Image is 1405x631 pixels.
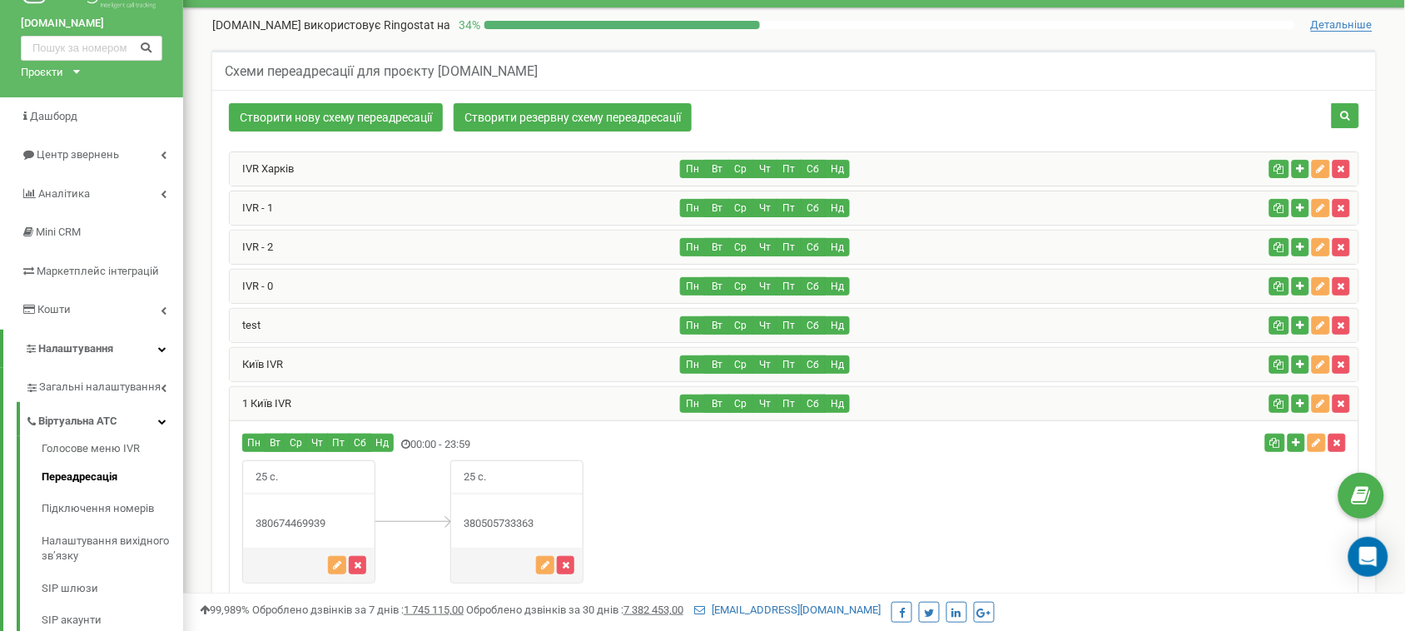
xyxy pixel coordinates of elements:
[230,241,273,253] a: IVR - 2
[230,434,982,456] div: 00:00 - 23:59
[801,395,826,413] button: Сб
[704,277,729,296] button: Вт
[252,604,464,616] span: Оброблено дзвінків за 7 днів :
[37,303,71,315] span: Кошти
[451,461,499,494] span: 25 с.
[327,434,350,452] button: Пт
[704,395,729,413] button: Вт
[704,355,729,374] button: Вт
[801,316,826,335] button: Сб
[451,516,583,532] div: 380505733363
[30,110,77,122] span: Дашборд
[304,18,450,32] span: використовує Ringostat на
[306,434,328,452] button: Чт
[728,355,753,374] button: Ср
[230,280,273,292] a: IVR - 0
[1332,103,1359,128] button: Пошук схеми переадресації
[704,160,729,178] button: Вт
[825,277,850,296] button: Нд
[777,355,802,374] button: Пт
[466,604,683,616] span: Оброблено дзвінків за 30 днів :
[230,319,261,331] a: test
[825,238,850,256] button: Нд
[752,316,777,335] button: Чт
[225,64,538,79] h5: Схеми переадресації для проєкту [DOMAIN_NAME]
[38,414,117,430] span: Віртуальна АТС
[801,238,826,256] button: Сб
[801,355,826,374] button: Сб
[243,461,290,494] span: 25 с.
[242,434,266,452] button: Пн
[752,160,777,178] button: Чт
[777,395,802,413] button: Пт
[230,358,283,370] a: Київ IVR
[704,316,729,335] button: Вт
[680,395,705,413] button: Пн
[42,493,183,525] a: Підключення номерів
[38,187,90,200] span: Аналiтика
[37,148,119,161] span: Центр звернень
[265,434,285,452] button: Вт
[825,395,850,413] button: Нд
[21,65,63,81] div: Проєкти
[680,277,705,296] button: Пн
[777,199,802,217] button: Пт
[42,573,183,605] a: SIP шлюзи
[728,316,753,335] button: Ср
[752,395,777,413] button: Чт
[1348,537,1388,577] div: Open Intercom Messenger
[801,199,826,217] button: Сб
[450,17,484,33] p: 34 %
[752,355,777,374] button: Чт
[230,397,291,410] a: 1 Київ IVR
[728,277,753,296] button: Ср
[680,238,705,256] button: Пн
[704,199,729,217] button: Вт
[680,316,705,335] button: Пн
[680,199,705,217] button: Пн
[777,238,802,256] button: Пт
[825,355,850,374] button: Нд
[801,160,826,178] button: Сб
[230,162,294,175] a: IVR Харків
[454,103,692,132] a: Створити резервну схему переадресації
[728,160,753,178] button: Ср
[404,604,464,616] u: 1 745 115,00
[42,461,183,494] a: Переадресація
[777,277,802,296] button: Пт
[349,434,371,452] button: Сб
[777,316,802,335] button: Пт
[825,199,850,217] button: Нд
[285,434,307,452] button: Ср
[623,604,683,616] u: 7 382 453,00
[728,395,753,413] button: Ср
[752,277,777,296] button: Чт
[37,265,159,277] span: Маркетплейс інтеграцій
[212,17,450,33] p: [DOMAIN_NAME]
[38,342,113,355] span: Налаштування
[825,316,850,335] button: Нд
[680,160,705,178] button: Пн
[777,160,802,178] button: Пт
[25,368,183,402] a: Загальні налаштування
[728,238,753,256] button: Ср
[694,604,881,616] a: [EMAIL_ADDRESS][DOMAIN_NAME]
[42,525,183,573] a: Налаштування вихідного зв’язку
[801,277,826,296] button: Сб
[25,402,183,436] a: Віртуальна АТС
[752,238,777,256] button: Чт
[728,199,753,217] button: Ср
[752,199,777,217] button: Чт
[36,226,81,238] span: Mini CRM
[200,604,250,616] span: 99,989%
[1311,18,1373,32] span: Детальніше
[230,201,273,214] a: IVR - 1
[21,16,162,32] a: [DOMAIN_NAME]
[680,355,705,374] button: Пн
[370,434,394,452] button: Нд
[39,380,161,395] span: Загальні налаштування
[42,441,183,461] a: Голосове меню IVR
[21,36,162,61] input: Пошук за номером
[243,516,375,532] div: 380674469939
[229,103,443,132] a: Створити нову схему переадресації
